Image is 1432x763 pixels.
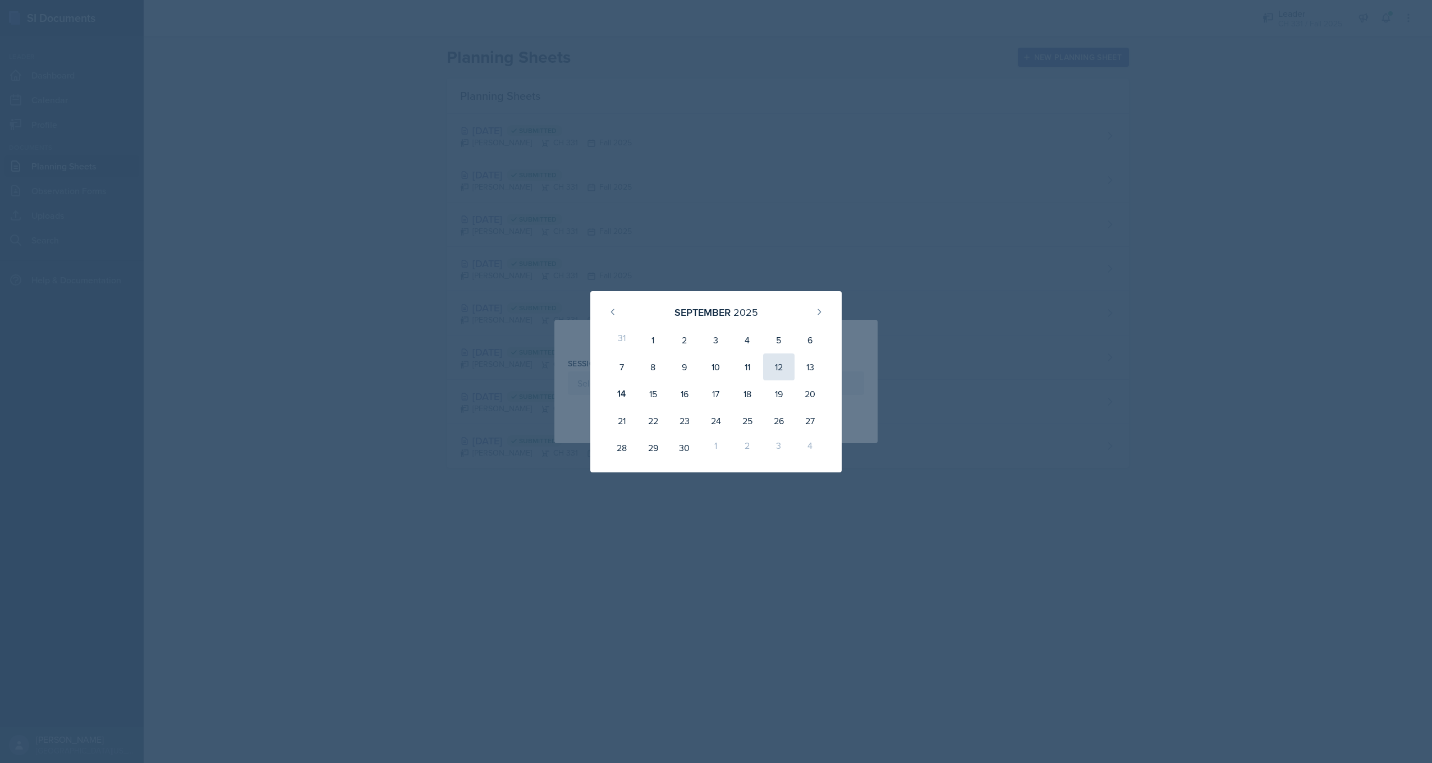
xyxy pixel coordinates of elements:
[637,380,669,407] div: 15
[669,353,700,380] div: 9
[700,434,732,461] div: 1
[606,434,637,461] div: 28
[732,407,763,434] div: 25
[795,327,826,353] div: 6
[700,327,732,353] div: 3
[795,434,826,461] div: 4
[795,407,826,434] div: 27
[733,305,758,320] div: 2025
[606,380,637,407] div: 14
[606,327,637,353] div: 31
[763,434,795,461] div: 3
[637,353,669,380] div: 8
[700,380,732,407] div: 17
[637,327,669,353] div: 1
[669,380,700,407] div: 16
[700,353,732,380] div: 10
[732,434,763,461] div: 2
[669,327,700,353] div: 2
[763,407,795,434] div: 26
[606,353,637,380] div: 7
[606,407,637,434] div: 21
[763,353,795,380] div: 12
[637,434,669,461] div: 29
[732,327,763,353] div: 4
[763,380,795,407] div: 19
[700,407,732,434] div: 24
[669,407,700,434] div: 23
[763,327,795,353] div: 5
[732,353,763,380] div: 11
[669,434,700,461] div: 30
[795,380,826,407] div: 20
[637,407,669,434] div: 22
[795,353,826,380] div: 13
[732,380,763,407] div: 18
[674,305,731,320] div: September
